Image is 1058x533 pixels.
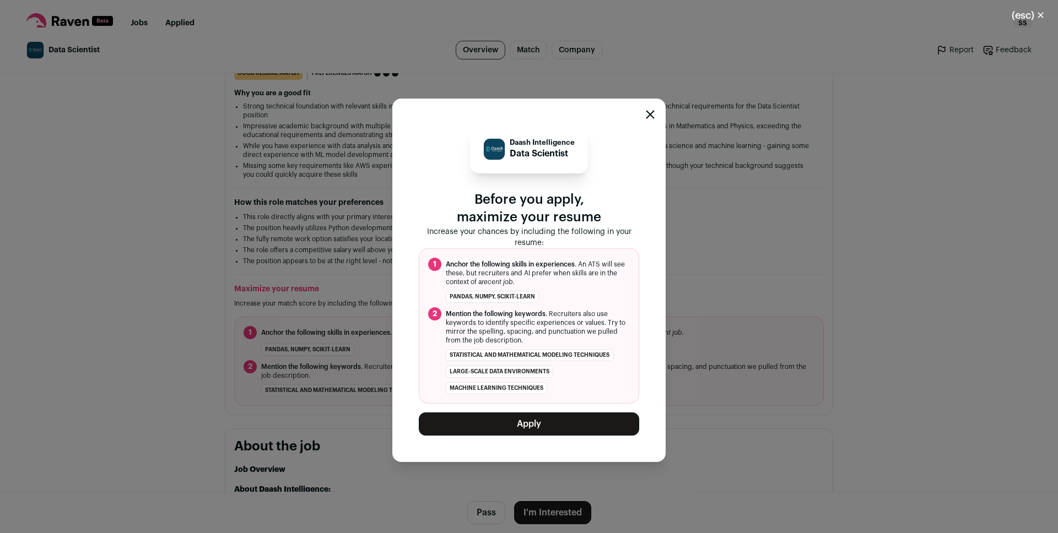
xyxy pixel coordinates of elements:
[482,279,515,285] i: recent job.
[446,382,547,394] li: machine learning techniques
[419,412,639,436] button: Apply
[446,291,539,303] li: Pandas, NumPy, Scikit-Learn
[646,110,655,119] button: Close modal
[446,366,553,378] li: large-scale data environments
[510,138,575,147] p: Daash Intelligence
[446,261,575,268] span: Anchor the following skills in experiences
[484,139,505,160] img: c2d82b47f3f1e6743450525bb658bf3a9a7457385bd8bfccfd35551fafadeee1.jpg
[446,311,546,317] span: Mention the following keywords
[419,191,639,226] p: Before you apply, maximize your resume
[446,260,630,286] span: . An ATS will see these, but recruiters and AI prefer when skills are in the context of a
[446,309,630,345] span: . Recruiters also use keywords to identify specific experiences or values. Try to mirror the spel...
[428,258,441,271] span: 1
[510,147,575,160] p: Data Scientist
[446,349,613,361] li: statistical and mathematical modeling techniques
[998,3,1058,28] button: Close modal
[419,226,639,248] p: Increase your chances by including the following in your resume:
[428,307,441,320] span: 2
